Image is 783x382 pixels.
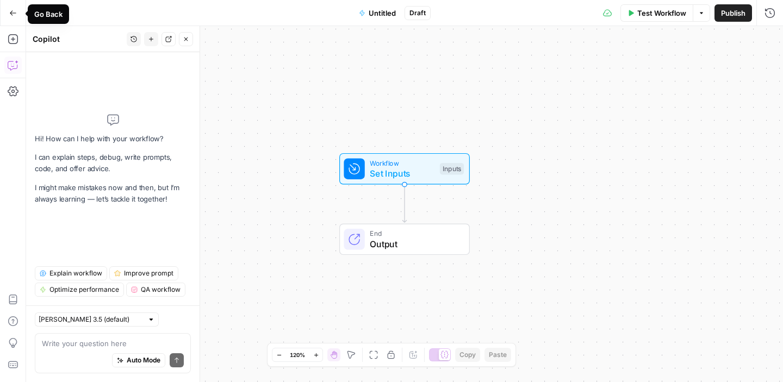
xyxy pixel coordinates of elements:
[370,228,458,239] span: End
[369,8,396,18] span: Untitled
[35,182,191,205] p: I might make mistakes now and then, but I’m always learning — let’s tackle it together!
[33,34,123,45] div: Copilot
[714,4,752,22] button: Publish
[109,266,178,280] button: Improve prompt
[370,158,434,168] span: Workflow
[402,185,406,223] g: Edge from start to end
[370,167,434,180] span: Set Inputs
[126,283,185,297] button: QA workflow
[112,353,165,367] button: Auto Mode
[620,4,693,22] button: Test Workflow
[303,153,506,185] div: WorkflowSet InputsInputs
[35,266,107,280] button: Explain workflow
[127,355,160,365] span: Auto Mode
[35,133,191,145] p: Hi! How can I help with your workflow?
[489,350,507,360] span: Paste
[637,8,686,18] span: Test Workflow
[141,285,181,295] span: QA workflow
[35,283,124,297] button: Optimize performance
[49,285,119,295] span: Optimize performance
[352,4,402,22] button: Untitled
[370,237,458,251] span: Output
[409,8,426,18] span: Draft
[35,152,191,174] p: I can explain steps, debug, write prompts, code, and offer advice.
[124,268,173,278] span: Improve prompt
[49,268,102,278] span: Explain workflow
[484,348,511,362] button: Paste
[290,350,305,359] span: 120%
[34,9,63,20] div: Go Back
[39,314,143,325] input: Claude Sonnet 3.5 (default)
[455,348,480,362] button: Copy
[459,350,476,360] span: Copy
[303,224,506,255] div: EndOutput
[721,8,745,18] span: Publish
[440,163,464,175] div: Inputs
